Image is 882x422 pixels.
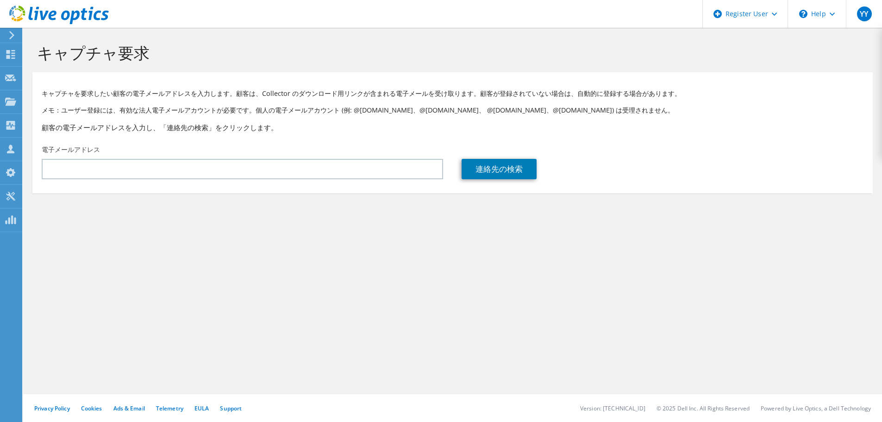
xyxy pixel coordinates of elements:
[37,43,863,63] h1: キャプチャ要求
[42,88,863,99] p: キャプチャを要求したい顧客の電子メールアドレスを入力します。顧客は、Collector のダウンロード用リンクが含まれる電子メールを受け取ります。顧客が登録されていない場合は、自動的に登録する場...
[799,10,807,18] svg: \n
[462,159,537,179] a: 連絡先の検索
[42,122,863,132] h3: 顧客の電子メールアドレスを入力し、「連絡先の検索」をクリックします。
[194,404,209,412] a: EULA
[42,105,863,115] p: メモ：ユーザー登録には、有効な法人電子メールアカウントが必要です。個人の電子メールアカウント (例: @[DOMAIN_NAME]、@[DOMAIN_NAME]、 @[DOMAIN_NAME]、...
[657,404,750,412] li: © 2025 Dell Inc. All Rights Reserved
[81,404,102,412] a: Cookies
[761,404,871,412] li: Powered by Live Optics, a Dell Technology
[580,404,645,412] li: Version: [TECHNICAL_ID]
[156,404,183,412] a: Telemetry
[34,404,70,412] a: Privacy Policy
[113,404,145,412] a: Ads & Email
[42,145,100,154] label: 電子メールアドレス
[857,6,872,21] span: YY
[220,404,242,412] a: Support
